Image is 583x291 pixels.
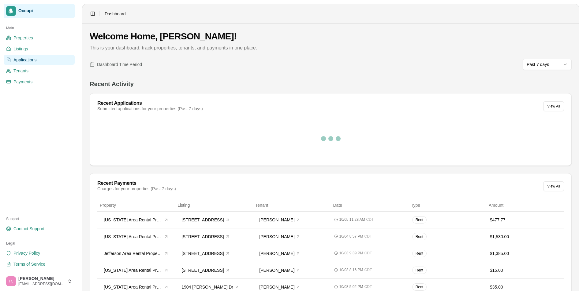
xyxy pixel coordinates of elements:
nav: breadcrumb [105,11,126,17]
span: [US_STATE] Area Rental Properties, LLC [104,217,163,223]
button: [PERSON_NAME] [256,215,303,224]
span: Jefferson Area Rental Properties, LLC [104,250,163,256]
div: $15.00 [490,267,560,273]
span: Payments [13,79,32,85]
a: Tenants [4,66,75,76]
button: View All [543,181,564,191]
div: $477.77 [490,217,560,223]
button: [US_STATE] Area Rental Properties, LLC [101,215,171,224]
span: Dashboard [105,11,126,17]
button: [PERSON_NAME] [256,232,303,241]
span: Rent [416,268,423,273]
span: CDT [364,267,372,272]
span: [STREET_ADDRESS] [181,234,224,240]
span: Applications [13,57,37,63]
span: Property [100,203,116,208]
div: Main [4,23,75,33]
a: Payments [4,77,75,87]
span: Occupi [18,8,72,14]
button: [STREET_ADDRESS] [179,249,233,258]
button: [PERSON_NAME] [256,249,303,258]
span: Tenants [13,68,28,74]
div: Legal [4,238,75,248]
div: $1,385.00 [490,250,560,256]
div: Charges for your properties (Past 7 days) [97,186,176,192]
span: [US_STATE] Area Rental Properties, LLC [104,284,163,290]
span: [STREET_ADDRESS] [181,217,224,223]
a: Contact Support [4,224,75,234]
span: [STREET_ADDRESS] [181,267,224,273]
button: [PERSON_NAME] [256,266,303,275]
a: Occupi [4,4,75,18]
span: 10/04 8:57 PM [339,234,363,239]
span: Rent [416,234,423,239]
span: CDT [364,251,372,256]
a: Applications [4,55,75,65]
span: Listings [13,46,28,52]
button: [STREET_ADDRESS] [179,232,233,241]
div: $35.00 [490,284,560,290]
div: Recent Payments [97,181,176,186]
span: 10/03 8:16 PM [339,267,363,272]
h2: Recent Activity [90,80,134,88]
span: Amount [489,203,503,208]
span: Listing [178,203,190,208]
span: 10/05 11:28 AM [339,217,365,222]
span: CDT [364,234,372,239]
div: Recent Applications [97,101,203,106]
span: [STREET_ADDRESS] [181,250,224,256]
span: Privacy Policy [13,250,40,256]
button: [STREET_ADDRESS] [179,215,233,224]
h1: Welcome Home, [PERSON_NAME]! [90,31,572,42]
span: CDT [364,284,372,289]
button: [US_STATE] Area Rental Properties, LLC [101,266,171,275]
a: Privacy Policy [4,248,75,258]
div: $1,530.00 [490,234,560,240]
span: Rent [416,217,423,222]
span: [PERSON_NAME] [259,284,294,290]
span: [PERSON_NAME] [18,276,65,282]
span: Contact Support [13,226,44,232]
span: [PERSON_NAME] [259,267,294,273]
span: [US_STATE] Area Rental Properties, LLC [104,267,163,273]
span: 10/03 9:39 PM [339,251,363,256]
span: Type [411,203,420,208]
a: Terms of Service [4,259,75,269]
div: Support [4,214,75,224]
span: Rent [416,251,423,256]
span: [PERSON_NAME] [259,250,294,256]
span: Date [333,203,342,208]
button: Trudy Childers[PERSON_NAME][EMAIL_ADDRESS][DOMAIN_NAME] [4,274,75,289]
img: Trudy Childers [6,276,16,286]
span: Rent [416,285,423,289]
p: This is your dashboard; track properties, tenants, and payments in one place. [90,44,572,52]
span: [US_STATE] Area Rental Properties, LLC [104,234,163,240]
span: [PERSON_NAME] [259,217,294,223]
div: Submitted applications for your properties (Past 7 days) [97,106,203,112]
span: [PERSON_NAME] [259,234,294,240]
button: [STREET_ADDRESS] [179,266,233,275]
button: [US_STATE] Area Rental Properties, LLC [101,232,171,241]
span: CDT [366,217,374,222]
span: 1904 [PERSON_NAME] Dr [181,284,233,290]
span: Properties [13,35,33,41]
button: View All [543,101,564,111]
span: Dashboard Time Period [97,61,142,67]
span: Terms of Service [13,261,45,267]
a: Properties [4,33,75,43]
span: 10/03 5:02 PM [339,284,363,289]
a: Listings [4,44,75,54]
button: Jefferson Area Rental Properties, LLC [101,249,171,258]
span: [EMAIL_ADDRESS][DOMAIN_NAME] [18,282,65,286]
span: Tenant [255,203,268,208]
